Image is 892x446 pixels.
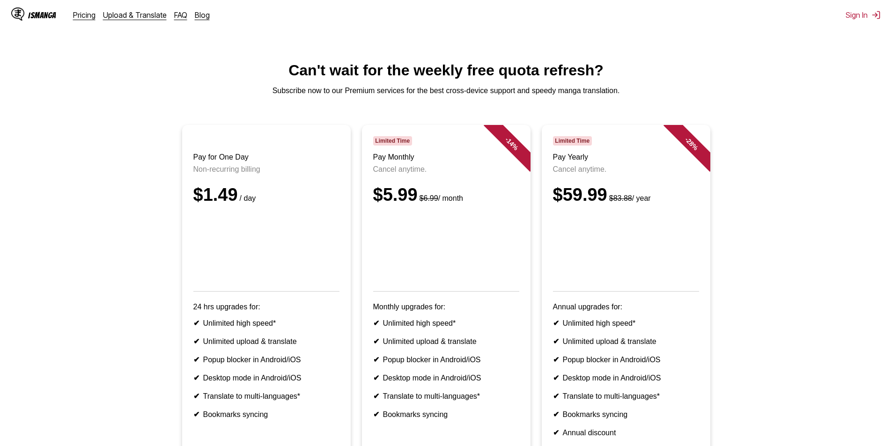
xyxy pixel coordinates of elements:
[11,7,24,21] img: IsManga Logo
[193,355,339,364] li: Popup blocker in Android/iOS
[373,356,379,364] b: ✔
[373,216,519,278] iframe: PayPal
[553,136,592,146] span: Limited Time
[193,410,339,419] li: Bookmarks syncing
[193,165,339,174] p: Non-recurring billing
[193,392,199,400] b: ✔
[373,355,519,364] li: Popup blocker in Android/iOS
[609,194,632,202] s: $83.88
[420,194,438,202] s: $6.99
[553,337,559,345] b: ✔
[238,194,256,202] small: / day
[373,136,412,146] span: Limited Time
[553,303,699,311] p: Annual upgrades for:
[553,356,559,364] b: ✔
[193,303,339,311] p: 24 hrs upgrades for:
[373,319,519,328] li: Unlimited high speed*
[373,337,379,345] b: ✔
[663,116,719,172] div: - 28 %
[553,216,699,278] iframe: PayPal
[195,10,210,20] a: Blog
[373,337,519,346] li: Unlimited upload & translate
[553,319,699,328] li: Unlimited high speed*
[193,319,339,328] li: Unlimited high speed*
[373,392,379,400] b: ✔
[871,10,881,20] img: Sign out
[553,429,559,437] b: ✔
[193,410,199,418] b: ✔
[193,373,339,382] li: Desktop mode in Android/iOS
[373,373,519,382] li: Desktop mode in Android/iOS
[7,87,885,95] p: Subscribe now to our Premium services for the best cross-device support and speedy manga translat...
[553,355,699,364] li: Popup blocker in Android/iOS
[7,62,885,79] h1: Can't wait for the weekly free quota refresh?
[193,337,339,346] li: Unlimited upload & translate
[607,194,651,202] small: / year
[193,153,339,161] h3: Pay for One Day
[373,410,519,419] li: Bookmarks syncing
[553,373,699,382] li: Desktop mode in Android/iOS
[373,319,379,327] b: ✔
[373,153,519,161] h3: Pay Monthly
[553,153,699,161] h3: Pay Yearly
[193,319,199,327] b: ✔
[553,185,699,205] div: $59.99
[553,410,699,419] li: Bookmarks syncing
[193,337,199,345] b: ✔
[373,165,519,174] p: Cancel anytime.
[373,410,379,418] b: ✔
[174,10,187,20] a: FAQ
[373,185,519,205] div: $5.99
[103,10,167,20] a: Upload & Translate
[193,374,199,382] b: ✔
[846,10,881,20] button: Sign In
[553,374,559,382] b: ✔
[553,410,559,418] b: ✔
[553,428,699,437] li: Annual discount
[553,337,699,346] li: Unlimited upload & translate
[373,303,519,311] p: Monthly upgrades for:
[193,216,339,278] iframe: PayPal
[418,194,463,202] small: / month
[553,392,699,401] li: Translate to multi-languages*
[193,356,199,364] b: ✔
[483,116,539,172] div: - 14 %
[73,10,96,20] a: Pricing
[373,374,379,382] b: ✔
[373,392,519,401] li: Translate to multi-languages*
[553,165,699,174] p: Cancel anytime.
[11,7,73,22] a: IsManga LogoIsManga
[28,11,56,20] div: IsManga
[193,185,339,205] div: $1.49
[553,392,559,400] b: ✔
[553,319,559,327] b: ✔
[193,392,339,401] li: Translate to multi-languages*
